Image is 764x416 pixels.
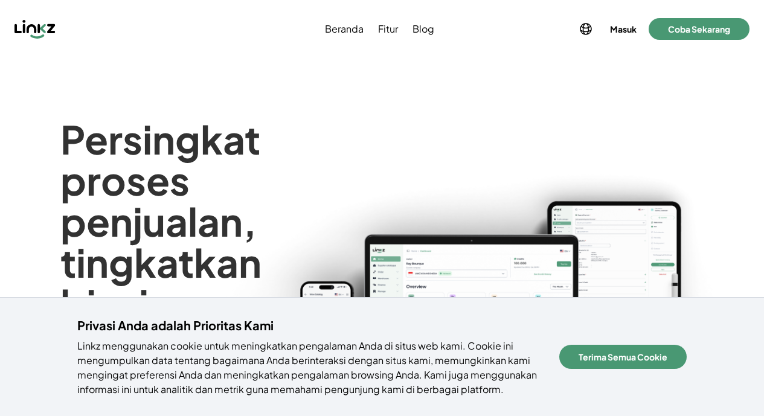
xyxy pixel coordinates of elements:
[608,21,639,37] button: Masuk
[325,22,364,36] span: Beranda
[376,22,400,36] a: Fitur
[60,118,318,324] h1: Persingkat proses penjualan, tingkatkan bisnis.
[77,339,545,397] p: Linkz menggunakan cookie untuk meningkatkan pengalaman Anda di situs web kami. Cookie ini mengump...
[378,22,398,36] span: Fitur
[559,345,687,369] button: Terima Semua Cookie
[412,22,434,36] span: Blog
[410,22,437,36] a: Blog
[14,19,56,39] img: Linkz logo
[323,22,366,36] a: Beranda
[77,317,545,334] h4: Privasi Anda adalah Prioritas Kami
[649,18,750,40] button: Coba Sekarang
